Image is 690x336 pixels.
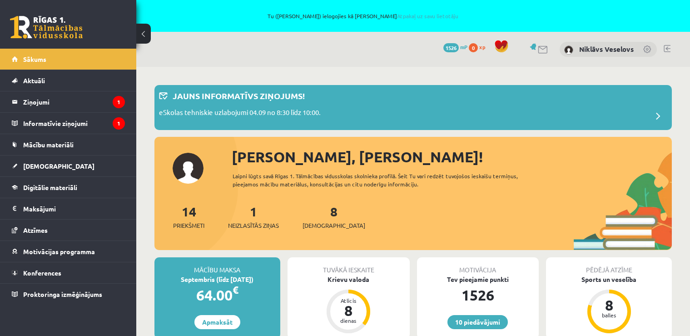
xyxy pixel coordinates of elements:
[12,134,125,155] a: Mācību materiāli
[154,284,280,306] div: 64.00
[10,16,83,39] a: Rīgas 1. Tālmācības vidusskola
[23,198,125,219] legend: Maksājumi
[159,90,667,125] a: Jauns informatīvs ziņojums! eSkolas tehniskie uzlabojumi 04.09 no 8:30 līdz 10:00.
[288,257,410,275] div: Tuvākā ieskaite
[469,43,478,52] span: 0
[12,284,125,305] a: Proktoringa izmēģinājums
[113,96,125,108] i: 1
[417,257,539,275] div: Motivācija
[23,290,102,298] span: Proktoringa izmēģinājums
[159,107,321,120] p: eSkolas tehniskie uzlabojumi 04.09 no 8:30 līdz 10:00.
[12,113,125,134] a: Informatīvie ziņojumi1
[335,318,362,323] div: dienas
[447,315,508,329] a: 10 piedāvājumi
[23,76,45,85] span: Aktuāli
[23,247,95,256] span: Motivācijas programma
[154,275,280,284] div: Septembris (līdz [DATE])
[113,117,125,130] i: 1
[23,91,125,112] legend: Ziņojumi
[564,45,573,55] img: Niklāvs Veselovs
[288,275,410,335] a: Krievu valoda Atlicis 8 dienas
[228,221,279,230] span: Neizlasītās ziņas
[12,220,125,241] a: Atzīmes
[12,177,125,198] a: Digitālie materiāli
[579,45,634,54] a: Niklāvs Veselovs
[596,312,623,318] div: balles
[173,203,204,230] a: 14Priekšmeti
[12,70,125,91] a: Aktuāli
[303,221,365,230] span: [DEMOGRAPHIC_DATA]
[335,303,362,318] div: 8
[228,203,279,230] a: 1Neizlasītās ziņas
[546,257,672,275] div: Pēdējā atzīme
[23,113,125,134] legend: Informatīvie ziņojumi
[479,43,485,50] span: xp
[546,275,672,284] div: Sports un veselība
[417,275,539,284] div: Tev pieejamie punkti
[12,49,125,70] a: Sākums
[194,315,240,329] a: Apmaksāt
[23,183,77,191] span: Digitālie materiāli
[12,262,125,283] a: Konferences
[23,162,94,170] span: [DEMOGRAPHIC_DATA]
[232,146,672,168] div: [PERSON_NAME], [PERSON_NAME]!
[23,269,61,277] span: Konferences
[233,172,543,188] div: Laipni lūgts savā Rīgas 1. Tālmācības vidusskolas skolnieka profilā. Šeit Tu vari redzēt tuvojošo...
[12,198,125,219] a: Maksājumi
[12,241,125,262] a: Motivācijas programma
[12,91,125,112] a: Ziņojumi1
[443,43,459,52] span: 1526
[233,283,238,296] span: €
[596,298,623,312] div: 8
[288,275,410,284] div: Krievu valoda
[104,13,621,19] span: Tu ([PERSON_NAME]) ielogojies kā [PERSON_NAME]
[154,257,280,275] div: Mācību maksa
[546,275,672,335] a: Sports un veselība 8 balles
[23,55,46,63] span: Sākums
[173,221,204,230] span: Priekšmeti
[335,298,362,303] div: Atlicis
[23,140,74,149] span: Mācību materiāli
[303,203,365,230] a: 8[DEMOGRAPHIC_DATA]
[460,43,467,50] span: mP
[443,43,467,50] a: 1526 mP
[417,284,539,306] div: 1526
[469,43,490,50] a: 0 xp
[397,12,458,20] a: Atpakaļ uz savu lietotāju
[173,90,305,102] p: Jauns informatīvs ziņojums!
[12,155,125,176] a: [DEMOGRAPHIC_DATA]
[23,226,48,234] span: Atzīmes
